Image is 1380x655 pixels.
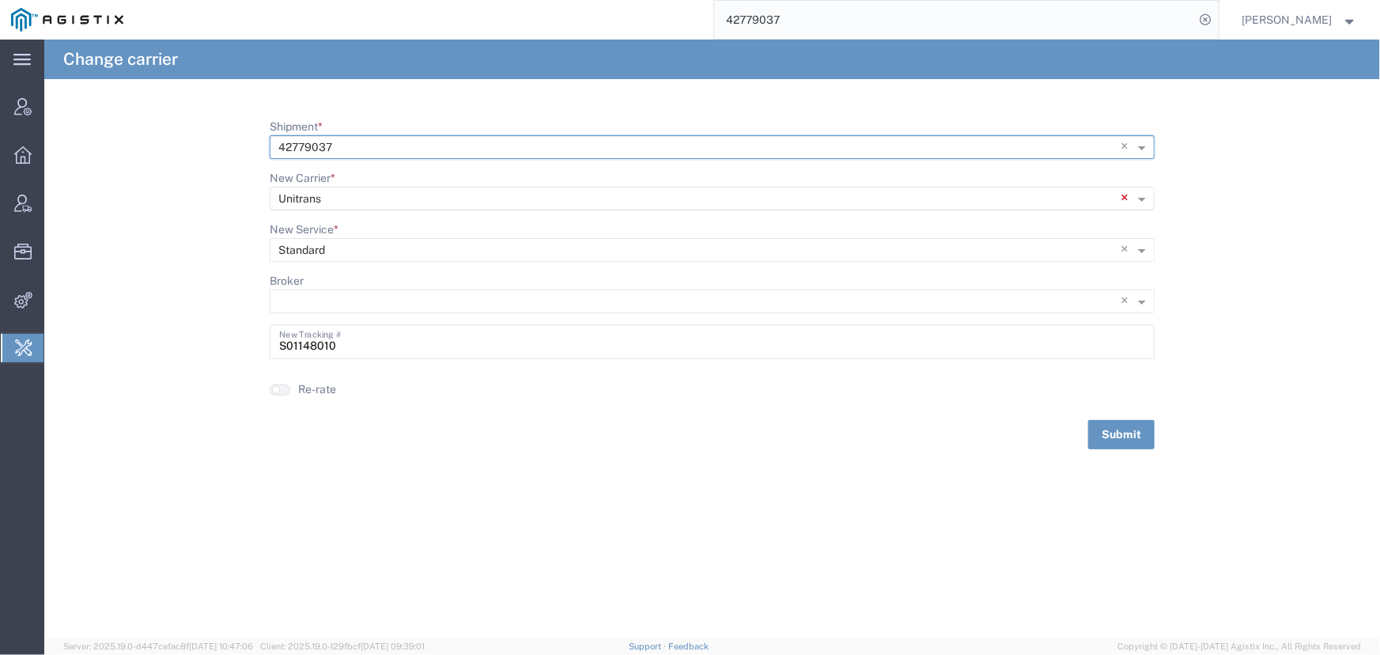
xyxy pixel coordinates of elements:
img: logo [11,8,123,32]
span: [DATE] 09:39:01 [361,642,425,651]
span: Clear all [1121,135,1134,159]
span: Clear all [1121,238,1134,262]
span: Copyright © [DATE]-[DATE] Agistix Inc., All Rights Reserved [1117,640,1361,653]
a: Support [629,642,668,651]
span: Server: 2025.19.0-d447cefac8f [63,642,253,651]
button: [PERSON_NAME] [1242,10,1359,29]
label: Broker [270,273,304,290]
span: [DATE] 10:47:06 [189,642,253,651]
button: Submit [1088,420,1155,449]
label: New Carrier [270,170,335,187]
label: New Service [270,221,338,238]
h4: Change carrier [63,40,178,79]
label: Re-rate [298,381,336,398]
a: Feedback [668,642,709,651]
input: Search for shipment number, reference number [714,1,1195,39]
span: Client: 2025.19.0-129fbcf [260,642,425,651]
span: Jenneffer Jahraus [1242,11,1333,28]
span: Clear all [1121,187,1134,210]
label: Shipment [270,119,323,135]
span: Clear all [1121,290,1134,313]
